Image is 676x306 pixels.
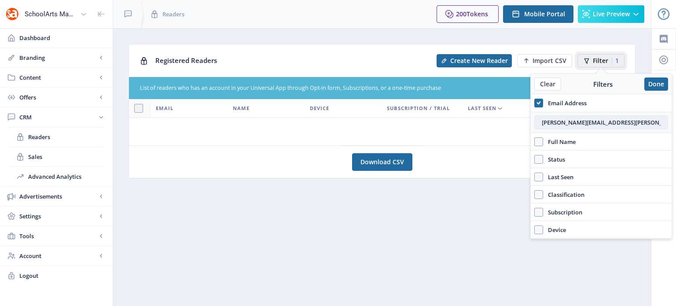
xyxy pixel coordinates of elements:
[644,77,668,91] button: Done
[233,103,250,114] span: Name
[543,207,582,218] span: Subscription
[577,54,625,67] button: Filter1
[517,54,572,67] button: Import CSV
[19,53,97,62] span: Branding
[5,7,19,21] img: properties.app_icon.png
[155,56,217,65] span: Registered Readers
[450,57,508,64] span: Create New Reader
[593,11,630,18] span: Live Preview
[19,33,106,42] span: Dashboard
[25,4,77,24] div: SchoolArts Magazine
[19,113,97,122] span: CRM
[543,136,576,147] span: Full Name
[593,57,608,64] span: Filter
[140,84,572,92] div: List of readers who has an account in your Universal App through Opt-in form, Subscriptions, or a...
[19,73,97,82] span: Content
[534,77,561,91] button: Clear
[129,44,636,146] app-collection-view: Registered Readers
[612,57,619,64] div: 1
[162,10,184,18] span: Readers
[9,127,104,147] a: Readers
[524,11,565,18] span: Mobile Portal
[28,172,104,181] span: Advanced Analytics
[503,5,573,23] button: Mobile Portal
[156,103,173,114] span: Email
[28,133,104,141] span: Readers
[543,189,584,200] span: Classification
[543,225,566,235] span: Device
[468,103,496,114] span: Last Seen
[467,10,488,18] span: Tokens
[19,93,97,102] span: Offers
[19,232,97,240] span: Tools
[19,192,97,201] span: Advertisements
[19,251,97,260] span: Account
[543,172,573,182] span: Last Seen
[561,80,644,88] div: Filters
[28,152,104,161] span: Sales
[19,212,97,221] span: Settings
[352,153,412,171] a: Download CSV
[19,271,106,280] span: Logout
[9,147,104,166] a: Sales
[310,103,329,114] span: Device
[543,154,565,165] span: Status
[512,54,572,67] a: New page
[437,5,499,23] button: 200Tokens
[431,54,512,67] a: New page
[9,167,104,186] a: Advanced Analytics
[533,57,566,64] span: Import CSV
[437,54,512,67] button: Create New Reader
[578,5,644,23] button: Live Preview
[543,98,587,108] span: Email Address
[387,103,450,114] span: Subscription / Trial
